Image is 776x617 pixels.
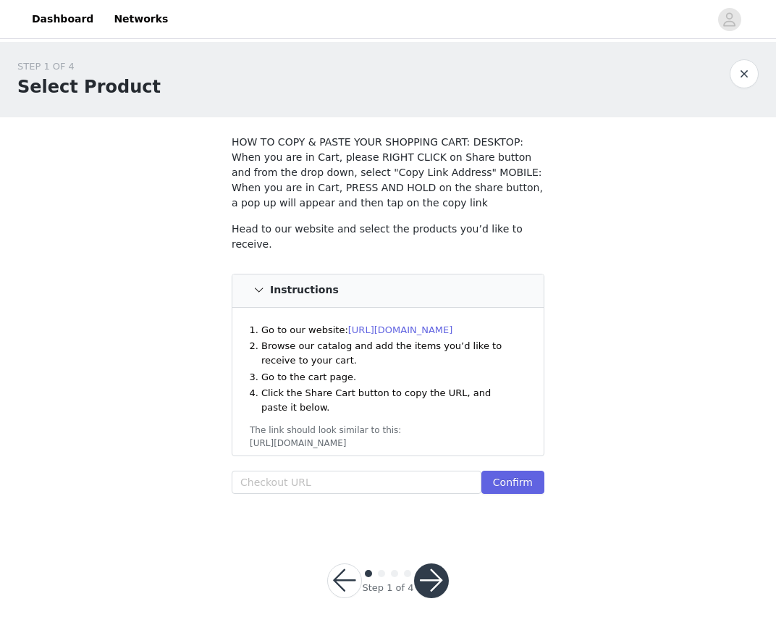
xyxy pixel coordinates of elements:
[105,3,177,35] a: Networks
[232,222,544,252] p: Head to our website and select the products you’d like to receive.
[261,339,519,367] li: Browse our catalog and add the items you’d like to receive to your cart.
[250,424,526,437] div: The link should look similar to this:
[261,370,519,385] li: Go to the cart page.
[261,323,519,337] li: Go to our website:
[17,74,161,100] h1: Select Product
[722,8,736,31] div: avatar
[261,386,519,414] li: Click the Share Cart button to copy the URL, and paste it below.
[17,59,161,74] div: STEP 1 OF 4
[705,568,740,603] iframe: Intercom live chat
[232,135,544,211] p: HOW TO COPY & PASTE YOUR SHOPPING CART: DESKTOP: When you are in Cart, please RIGHT CLICK on Shar...
[362,581,413,595] div: Step 1 of 4
[232,471,481,494] input: Checkout URL
[270,285,339,296] h4: Instructions
[481,471,544,494] button: Confirm
[250,437,526,450] div: [URL][DOMAIN_NAME]
[23,3,102,35] a: Dashboard
[348,324,453,335] a: [URL][DOMAIN_NAME]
